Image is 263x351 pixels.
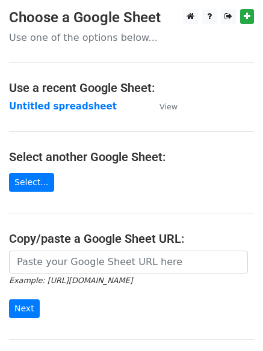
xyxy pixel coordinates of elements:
[9,276,132,285] small: Example: [URL][DOMAIN_NAME]
[159,102,178,111] small: View
[9,173,54,192] a: Select...
[9,251,248,273] input: Paste your Google Sheet URL here
[9,231,254,246] h4: Copy/paste a Google Sheet URL:
[203,293,263,351] iframe: Chat Widget
[9,101,117,112] a: Untitled spreadsheet
[9,81,254,95] h4: Use a recent Google Sheet:
[9,31,254,44] p: Use one of the options below...
[9,299,40,318] input: Next
[9,9,254,26] h3: Choose a Google Sheet
[147,101,178,112] a: View
[9,150,254,164] h4: Select another Google Sheet:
